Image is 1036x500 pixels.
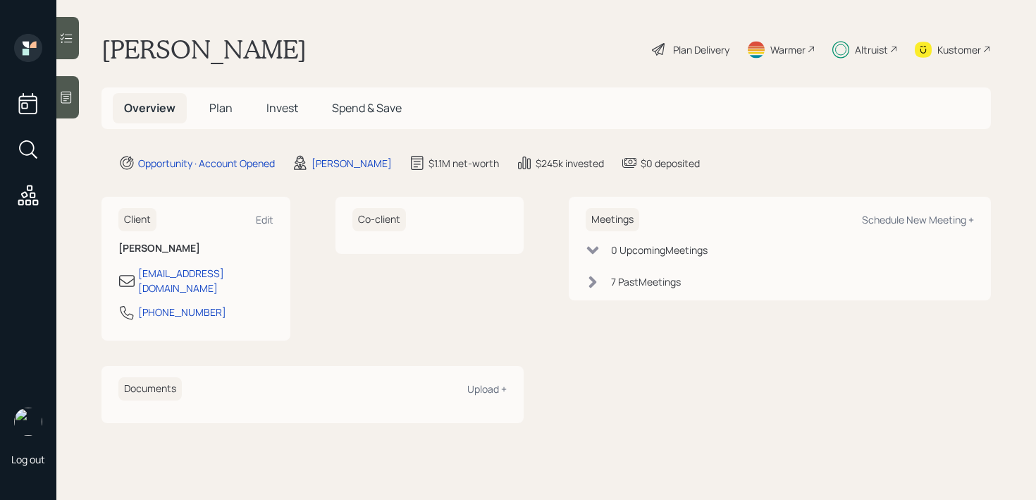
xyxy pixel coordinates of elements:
div: [EMAIL_ADDRESS][DOMAIN_NAME] [138,266,273,295]
div: $1.1M net-worth [428,156,499,171]
img: retirable_logo.png [14,408,42,436]
div: [PERSON_NAME] [312,156,392,171]
div: [PHONE_NUMBER] [138,305,226,319]
div: Altruist [855,42,888,57]
div: Warmer [770,42,806,57]
span: Plan [209,100,233,116]
div: $245k invested [536,156,604,171]
div: Schedule New Meeting + [862,213,974,226]
span: Spend & Save [332,100,402,116]
h6: [PERSON_NAME] [118,243,273,255]
span: Overview [124,100,175,116]
h6: Meetings [586,208,639,231]
div: 0 Upcoming Meeting s [611,243,708,257]
span: Invest [266,100,298,116]
div: Opportunity · Account Opened [138,156,275,171]
div: $0 deposited [641,156,700,171]
div: 7 Past Meeting s [611,274,681,289]
div: Upload + [467,382,507,396]
div: Log out [11,453,45,466]
h6: Documents [118,377,182,401]
div: Edit [256,213,273,226]
div: Plan Delivery [673,42,729,57]
h6: Co-client [352,208,406,231]
h6: Client [118,208,156,231]
h1: [PERSON_NAME] [101,34,307,65]
div: Kustomer [937,42,981,57]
